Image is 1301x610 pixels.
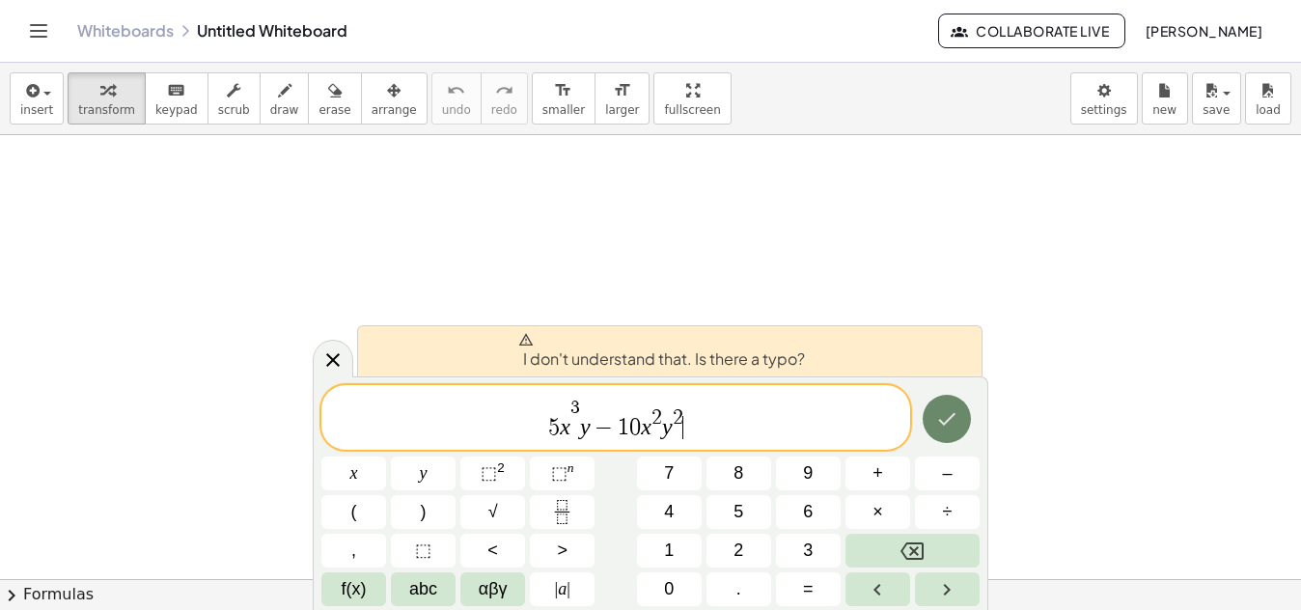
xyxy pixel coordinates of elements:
[145,72,208,125] button: keyboardkeypad
[803,460,813,486] span: 9
[68,72,146,125] button: transform
[637,495,702,529] button: 4
[1129,14,1278,48] button: [PERSON_NAME]
[421,499,427,525] span: )
[641,414,651,439] var: x
[1142,72,1188,125] button: new
[447,79,465,102] i: undo
[776,572,841,606] button: Equals
[1145,22,1262,40] span: [PERSON_NAME]
[350,460,358,486] span: x
[560,414,570,439] var: x
[10,72,64,125] button: insert
[637,572,702,606] button: 0
[23,15,54,46] button: Toggle navigation
[442,103,471,117] span: undo
[479,576,508,602] span: αβγ
[495,79,513,102] i: redo
[460,572,525,606] button: Greek alphabet
[637,534,702,568] button: 1
[351,499,357,525] span: (
[651,407,662,429] span: 2
[915,495,980,529] button: Divide
[706,572,771,606] button: .
[554,79,572,102] i: format_size
[618,416,629,439] span: 1
[460,495,525,529] button: Square root
[391,457,456,490] button: y
[845,457,910,490] button: Plus
[488,499,498,525] span: √
[955,22,1109,40] span: Collaborate Live
[218,103,250,117] span: scrub
[845,534,980,568] button: Backspace
[530,534,595,568] button: Greater than
[613,79,631,102] i: format_size
[155,103,198,117] span: keypad
[460,534,525,568] button: Less than
[915,572,980,606] button: Right arrow
[391,572,456,606] button: Alphabet
[682,416,683,439] span: ​
[653,72,731,125] button: fullscreen
[570,399,580,417] span: 3
[551,463,567,483] span: ⬚
[915,457,980,490] button: Minus
[938,14,1125,48] button: Collaborate Live
[943,499,953,525] span: ÷
[518,332,805,371] span: I don't understand that. Is there a typo?
[942,460,952,486] span: –
[497,460,505,475] sup: 2
[318,103,350,117] span: erase
[736,576,741,602] span: .
[605,103,639,117] span: larger
[1256,103,1281,117] span: load
[481,72,528,125] button: redoredo
[321,457,386,490] button: x
[542,103,585,117] span: smaller
[629,416,641,439] span: 0
[555,579,559,598] span: |
[321,572,386,606] button: Functions
[557,538,567,564] span: >
[1081,103,1127,117] span: settings
[530,572,595,606] button: Absolute value
[20,103,53,117] span: insert
[803,499,813,525] span: 6
[591,416,619,439] span: −
[77,21,174,41] a: Whiteboards
[664,460,674,486] span: 7
[460,457,525,490] button: Squared
[308,72,361,125] button: erase
[548,416,560,439] span: 5
[1203,103,1230,117] span: save
[167,79,185,102] i: keyboard
[342,576,367,602] span: f(x)
[580,414,591,439] var: y
[270,103,299,117] span: draw
[706,495,771,529] button: 5
[734,499,743,525] span: 5
[431,72,482,125] button: undoundo
[532,72,595,125] button: format_sizesmaller
[530,495,595,529] button: Fraction
[706,534,771,568] button: 2
[391,534,456,568] button: Placeholder
[1152,103,1176,117] span: new
[734,538,743,564] span: 2
[706,457,771,490] button: 8
[372,103,417,117] span: arrange
[734,460,743,486] span: 8
[776,495,841,529] button: 6
[1070,72,1138,125] button: settings
[803,576,814,602] span: =
[1192,72,1241,125] button: save
[872,499,883,525] span: ×
[845,495,910,529] button: Times
[567,579,570,598] span: |
[673,407,683,429] span: 2
[491,103,517,117] span: redo
[803,538,813,564] span: 3
[420,460,428,486] span: y
[845,572,910,606] button: Left arrow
